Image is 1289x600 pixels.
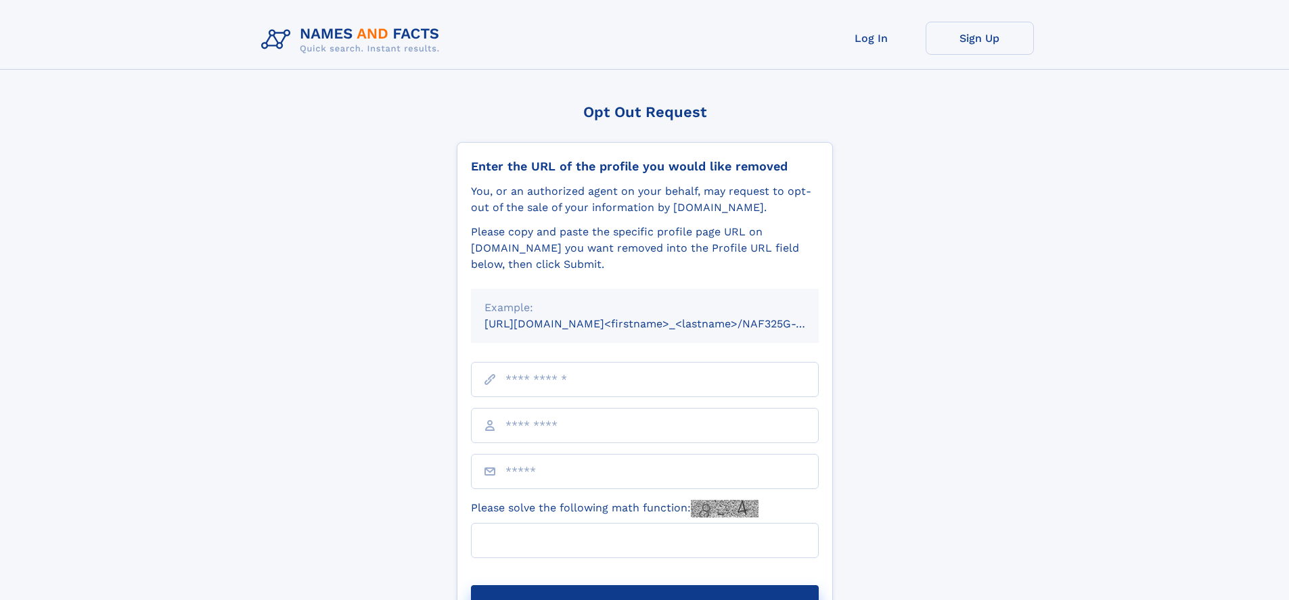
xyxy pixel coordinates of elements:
[471,500,759,517] label: Please solve the following math function:
[817,22,926,55] a: Log In
[471,159,819,174] div: Enter the URL of the profile you would like removed
[471,183,819,216] div: You, or an authorized agent on your behalf, may request to opt-out of the sale of your informatio...
[457,103,833,120] div: Opt Out Request
[926,22,1034,55] a: Sign Up
[484,300,805,316] div: Example:
[256,22,451,58] img: Logo Names and Facts
[471,224,819,273] div: Please copy and paste the specific profile page URL on [DOMAIN_NAME] you want removed into the Pr...
[484,317,844,330] small: [URL][DOMAIN_NAME]<firstname>_<lastname>/NAF325G-xxxxxxxx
